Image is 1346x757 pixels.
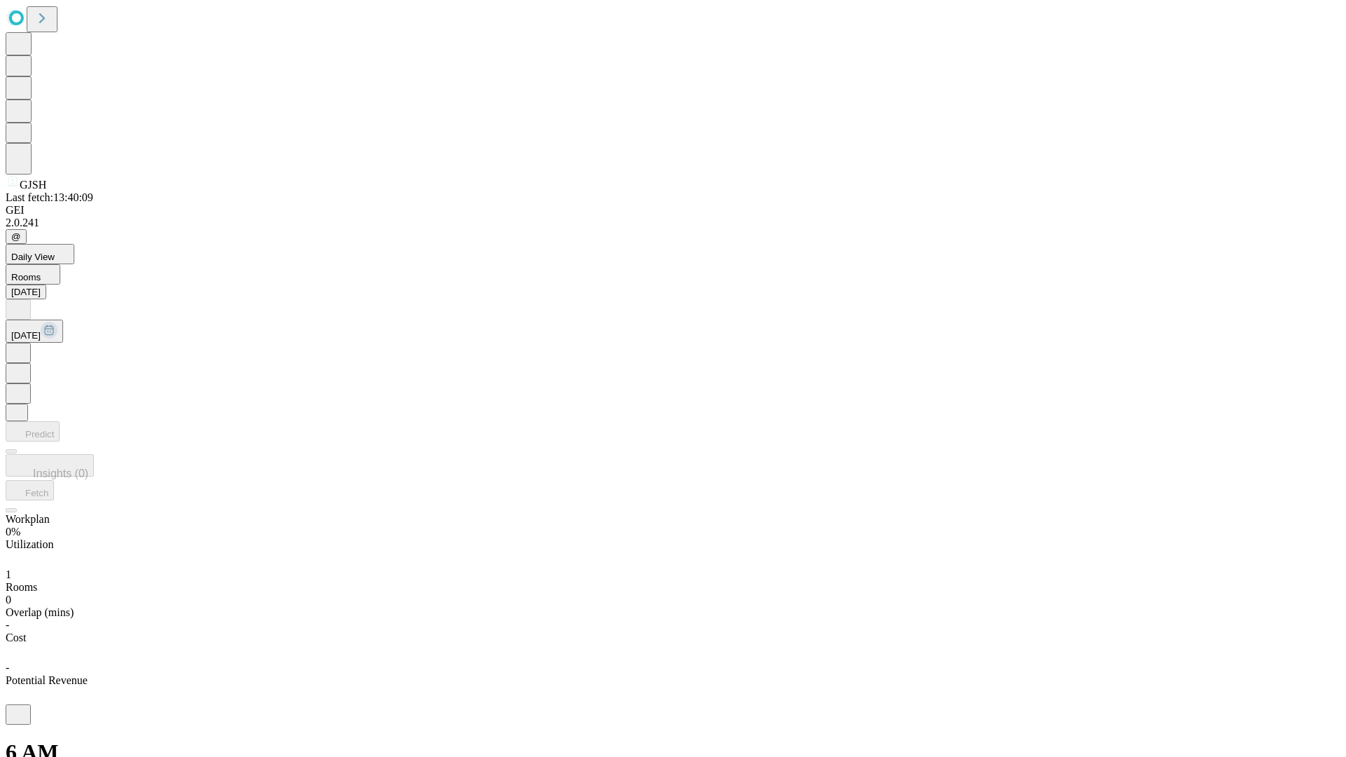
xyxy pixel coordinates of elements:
span: Workplan [6,513,50,525]
button: Insights (0) [6,454,94,477]
span: Overlap (mins) [6,606,74,618]
div: 2.0.241 [6,217,1340,229]
button: Predict [6,421,60,442]
span: Cost [6,632,26,643]
span: Insights (0) [33,468,88,479]
button: [DATE] [6,320,63,343]
span: 0% [6,526,20,538]
span: Rooms [6,581,37,593]
span: Utilization [6,538,53,550]
span: @ [11,231,21,242]
span: 0 [6,594,11,606]
span: GJSH [20,179,46,191]
span: Rooms [11,272,41,282]
button: [DATE] [6,285,46,299]
span: [DATE] [11,330,41,341]
span: - [6,662,9,674]
button: Rooms [6,264,60,285]
button: Daily View [6,244,74,264]
span: Last fetch: 13:40:09 [6,191,93,203]
button: Fetch [6,480,54,500]
span: 1 [6,568,11,580]
div: GEI [6,204,1340,217]
span: - [6,619,9,631]
span: Daily View [11,252,55,262]
button: @ [6,229,27,244]
span: Potential Revenue [6,674,88,686]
